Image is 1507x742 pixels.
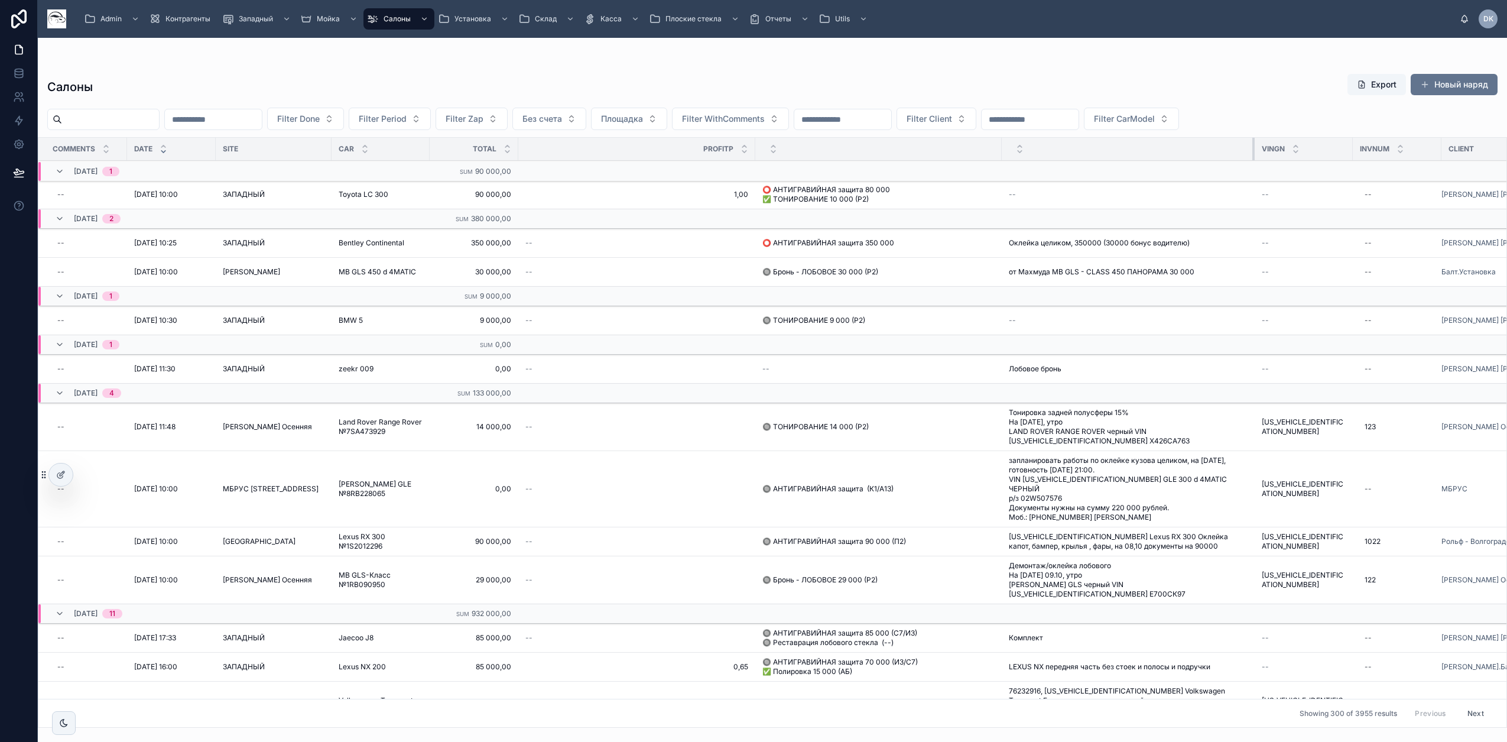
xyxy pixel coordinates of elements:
a: 1,00 [525,190,748,199]
span: Jaecoo J8 [339,633,373,643]
a: 30 000,00 [437,267,511,277]
a: Lexus NX 200 [339,662,423,672]
span: -- [525,267,532,277]
a: MB GLS 450 d 4MATIC [339,267,423,277]
a: [DATE] 11:48 [134,422,209,432]
span: Тонировка задней полусферы 15% На [DATE], утро LAND ROVER RANGE ROVER черный VIN [US_VEHICLE_IDEN... [1009,408,1248,446]
span: -- [525,238,532,248]
span: [DATE] 10:00 [134,484,178,494]
span: -- [1262,316,1269,325]
a: [DATE] 10:00 [134,190,209,199]
span: Салоны [384,14,411,24]
a: -- [1262,267,1346,277]
a: Utils [815,8,873,30]
div: -- [1365,484,1372,494]
span: Установка [454,14,491,24]
span: 🔘 АНТИГРАВИЙНАЯ защита (К1/А13) [762,484,894,494]
span: [PERSON_NAME] GLE №8RB228065 [339,479,423,498]
span: zeekr 009 [339,364,373,374]
div: -- [57,364,64,374]
span: -- [1262,267,1269,277]
span: [US_VEHICLE_IDENTIFICATION_NUMBER] [1262,571,1346,589]
div: -- [1365,267,1372,277]
a: -- [53,417,120,436]
span: [DATE] [74,167,98,176]
span: -- [762,364,769,374]
span: [DATE] 10:00 [134,537,178,546]
a: МБРУС [STREET_ADDRESS] [223,484,324,494]
div: -- [57,316,64,325]
a: -- [53,532,120,551]
span: Utils [835,14,850,24]
a: [DATE] 10:25 [134,238,209,248]
a: -- [53,311,120,330]
a: -- [1360,185,1434,204]
a: ЗАПАДНЫЙ [223,364,324,374]
a: -- [1262,238,1346,248]
button: Select Button [591,108,667,130]
a: ⭕ АНТИГРАВИЙНАЯ защита 80 000 ✅ ТОНИРОВАНИЕ 10 000 (Р2) [762,185,995,204]
span: Без счета [522,113,562,125]
a: -- [525,537,748,546]
a: -- [1360,263,1434,281]
span: [DATE] 10:00 [134,267,178,277]
a: ЗАПАДНЫЙ [223,633,324,643]
a: -- [1360,657,1434,676]
span: Toyota LC 300 [339,190,388,199]
span: Filter CarModel [1094,113,1155,125]
span: -- [1009,316,1016,325]
span: Filter Done [277,113,320,125]
button: Select Button [436,108,508,130]
a: 123 [1360,417,1434,436]
a: -- [1360,311,1434,330]
span: ЗАПАДНЫЙ [223,662,265,672]
span: [DATE] [74,609,98,618]
a: 85 000,00 [437,662,511,672]
a: [DATE] 10:00 [134,484,209,494]
a: 1022 [1360,532,1434,551]
a: [DATE] 10:00 [134,267,209,277]
a: [PERSON_NAME] Осенняя [223,575,324,585]
span: 🔘 Бронь - ЛОБОВОЕ 29 000 (Р2) [762,575,878,585]
a: -- [1262,316,1346,325]
span: -- [525,537,532,546]
span: -- [1262,633,1269,643]
span: [US_VEHICLE_IDENTIFICATION_NUMBER] [1262,479,1346,498]
a: ЗАПАДНЫЙ [223,662,324,672]
a: 9 000,00 [437,316,511,325]
span: запланировать работы по оклейке кузова целиком, на [DATE], готовность [DATE] 21:00. VIN [US_VEHIC... [1009,456,1248,522]
a: -- [53,234,120,252]
button: Select Button [267,108,344,130]
span: Склад [535,14,557,24]
span: [DATE] [74,214,98,223]
span: ЗАПАДНЫЙ [223,316,265,325]
div: scrollable content [76,6,1460,32]
a: -- [762,364,995,374]
span: Балт.Установка [1441,267,1496,277]
a: Toyota LC 300 [339,190,423,199]
span: 🔘 АНТИГРАВИЙНАЯ защита 85 000 (С7/И3) 🔘 Реставрация лобового стекла (--) [762,628,995,647]
span: -- [1262,662,1269,672]
a: 0,65 [525,662,748,672]
a: Плоские стекла [645,8,745,30]
a: [US_VEHICLE_IDENTIFICATION_NUMBER] Lexus RX 300 Оклейка капот, бампер, крылья , фары, на 08,10 до... [1009,532,1248,551]
div: -- [57,238,64,248]
span: -- [525,422,532,432]
span: 🔘 Бронь - ЛОБОВОЕ 30 000 (Р2) [762,267,878,277]
a: -- [1262,633,1346,643]
span: 122 [1365,575,1376,585]
button: Select Button [897,108,976,130]
a: ЗАПАДНЫЙ [223,238,324,248]
a: -- [525,238,748,248]
span: Bentley Continental [339,238,404,248]
a: -- [525,364,748,374]
div: -- [57,190,64,199]
div: -- [1365,662,1372,672]
a: ЗАПАДНЫЙ [223,190,324,199]
span: 29 000,00 [437,575,511,585]
a: 90 000,00 [437,537,511,546]
a: [US_VEHICLE_IDENTIFICATION_NUMBER] [1262,532,1346,551]
span: Lexus NX 200 [339,662,386,672]
a: [DATE] 10:30 [134,316,209,325]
